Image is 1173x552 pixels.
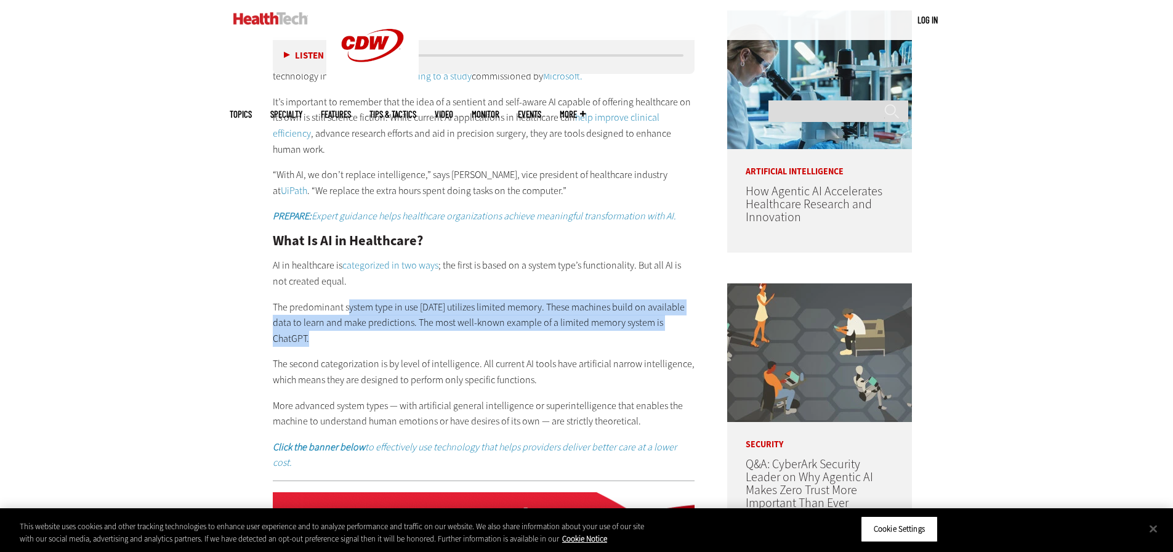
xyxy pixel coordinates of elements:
[342,259,438,272] a: categorized in two ways
[281,184,307,197] a: UiPath
[369,110,416,119] a: Tips & Tactics
[727,149,912,176] p: Artificial Intelligence
[746,183,882,225] a: How Agentic AI Accelerates Healthcare Research and Innovation
[273,440,677,469] a: Click the banner belowto effectively use technology that helps providers deliver better care at a...
[273,258,695,289] p: AI in healthcare is ; the first is based on a system type’s functionality. But all AI is not crea...
[518,110,541,119] a: Events
[273,299,695,347] p: The predominant system type in use [DATE] utilizes limited memory. These machines build on availa...
[230,110,252,119] span: Topics
[20,521,645,545] div: This website uses cookies and other tracking technologies to enhance user experience and to analy...
[746,456,873,511] a: Q&A: CyberArk Security Leader on Why Agentic AI Makes Zero Trust More Important Than Ever
[321,110,351,119] a: Features
[435,110,453,119] a: Video
[326,81,419,94] a: CDW
[233,12,308,25] img: Home
[861,516,938,542] button: Cookie Settings
[917,14,938,26] div: User menu
[917,14,938,25] a: Log in
[273,234,695,248] h2: What Is AI in Healthcare?
[273,440,677,469] em: to effectively use technology that helps providers deliver better care at a lower cost.
[727,283,912,422] img: Group of humans and robots accessing a network
[273,440,365,453] strong: Click the banner below
[273,209,312,222] strong: PREPARE:
[1140,515,1167,542] button: Close
[270,110,302,119] span: Specialty
[273,167,695,198] p: “With AI, we don’t replace intelligence,” says [PERSON_NAME], vice president of healthcare indust...
[273,209,676,222] em: Expert guidance helps healthcare organizations achieve meaningful transformation with AI.
[727,422,912,449] p: Security
[560,110,586,119] span: More
[273,209,676,222] a: PREPARE:Expert guidance helps healthcare organizations achieve meaningful transformation with AI.
[562,534,607,544] a: More information about your privacy
[273,356,695,388] p: The second categorization is by level of intelligence. All current AI tools have artificial narro...
[472,110,499,119] a: MonITor
[273,398,695,429] p: More advanced system types — with artificial general intelligence or superintelligence that enabl...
